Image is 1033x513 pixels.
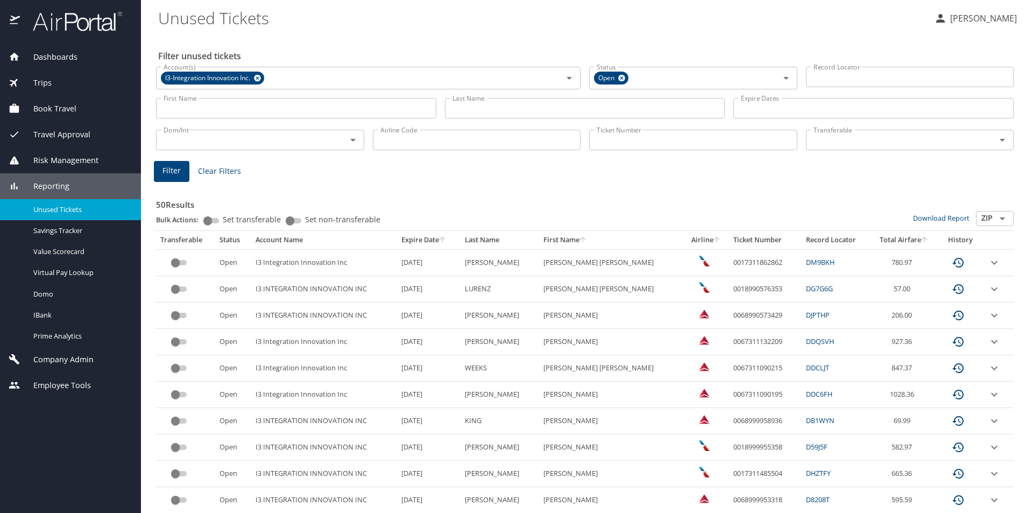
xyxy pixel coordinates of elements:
[921,237,929,244] button: sort
[397,382,460,408] td: [DATE]
[198,165,241,178] span: Clear Filters
[594,72,628,85] div: Open
[161,73,257,84] span: I3-Integration Innovation Inc.
[806,495,830,504] a: D8208T
[156,192,1014,211] h3: 50 Results
[251,303,397,329] td: I3 INTEGRATION INNOVATION INC
[870,249,938,276] td: 780.97
[729,329,802,355] td: 0067311132209
[988,309,1001,322] button: expand row
[699,282,710,293] img: American Airlines
[215,434,251,461] td: Open
[870,382,938,408] td: 1028.36
[579,237,587,244] button: sort
[988,256,1001,269] button: expand row
[995,211,1010,226] button: Open
[33,310,128,320] span: IBank
[215,276,251,303] td: Open
[439,237,447,244] button: sort
[345,132,360,147] button: Open
[870,355,938,382] td: 847.37
[539,231,684,249] th: First Name
[215,231,251,249] th: Status
[988,335,1001,348] button: expand row
[251,434,397,461] td: I3 INTEGRATION INNOVATION INC
[20,103,76,115] span: Book Travel
[870,276,938,303] td: 57.00
[461,434,540,461] td: [PERSON_NAME]
[870,329,938,355] td: 927.36
[461,382,540,408] td: [PERSON_NAME]
[10,11,21,32] img: icon-airportal.png
[20,77,52,89] span: Trips
[870,461,938,487] td: 665.36
[562,71,577,86] button: Open
[397,461,460,487] td: [DATE]
[461,329,540,355] td: [PERSON_NAME]
[215,355,251,382] td: Open
[806,389,832,399] a: DDC6FH
[397,231,460,249] th: Expire Date
[251,382,397,408] td: I3 Integration Innovation Inc
[156,215,207,224] p: Bulk Actions:
[305,216,380,223] span: Set non-transferable
[20,129,90,140] span: Travel Approval
[806,363,829,373] a: DDCLJT
[33,331,128,341] span: Prime Analytics
[158,47,1016,65] h2: Filter unused tickets
[806,416,834,425] a: DB1WYN
[779,71,794,86] button: Open
[461,276,540,303] td: LURENZ
[938,231,984,249] th: History
[870,303,938,329] td: 206.00
[699,335,710,346] img: Delta Airlines
[699,388,710,398] img: Delta Airlines
[802,231,871,249] th: Record Locator
[729,276,802,303] td: 0018990576353
[251,355,397,382] td: I3 Integration Innovation Inc
[162,164,181,178] span: Filter
[870,434,938,461] td: 582.97
[33,247,128,257] span: Value Scorecard
[539,249,684,276] td: [PERSON_NAME] [PERSON_NAME]
[699,414,710,425] img: Delta Airlines
[594,73,621,84] span: Open
[713,237,721,244] button: sort
[806,468,831,478] a: DHZTFY
[194,161,245,181] button: Clear Filters
[251,231,397,249] th: Account Name
[729,249,802,276] td: 0017311862862
[699,467,710,477] img: American Airlines
[397,355,460,382] td: [DATE]
[988,283,1001,296] button: expand row
[684,231,728,249] th: Airline
[870,231,938,249] th: Total Airfare
[215,329,251,355] td: Open
[539,276,684,303] td: [PERSON_NAME] [PERSON_NAME]
[20,51,77,63] span: Dashboards
[729,461,802,487] td: 0017311485504
[913,213,970,223] a: Download Report
[539,329,684,355] td: [PERSON_NAME]
[729,303,802,329] td: 0068990573429
[988,441,1001,454] button: expand row
[223,216,281,223] span: Set transferable
[699,493,710,504] img: Delta Airlines
[215,461,251,487] td: Open
[988,362,1001,375] button: expand row
[397,434,460,461] td: [DATE]
[988,494,1001,507] button: expand row
[995,132,1010,147] button: Open
[397,249,460,276] td: [DATE]
[251,329,397,355] td: I3 Integration Innovation Inc
[539,303,684,329] td: [PERSON_NAME]
[215,303,251,329] td: Open
[870,408,938,434] td: 69.99
[539,355,684,382] td: [PERSON_NAME] [PERSON_NAME]
[215,408,251,434] td: Open
[158,1,925,34] h1: Unused Tickets
[20,154,98,166] span: Risk Management
[461,355,540,382] td: WEEKS
[397,276,460,303] td: [DATE]
[461,303,540,329] td: [PERSON_NAME]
